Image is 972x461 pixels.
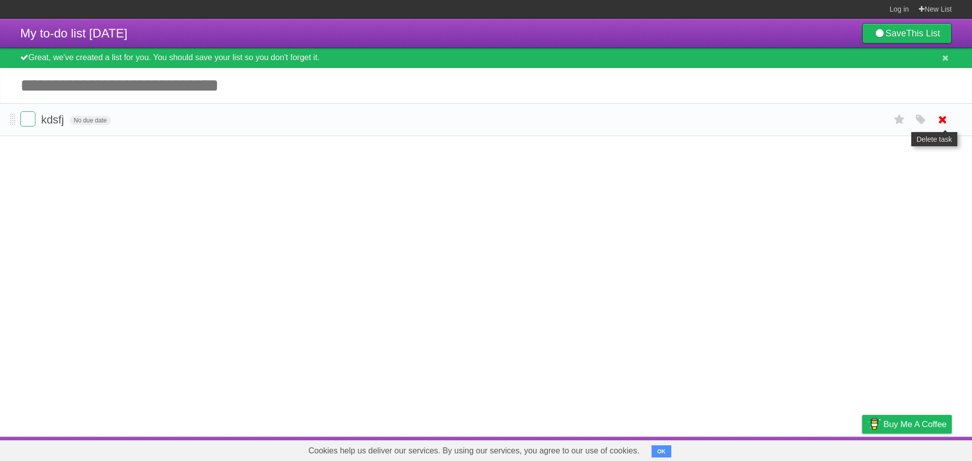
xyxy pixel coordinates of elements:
button: OK [652,445,671,457]
a: SaveThis List [862,23,952,44]
b: This List [906,28,940,38]
a: Privacy [849,439,875,458]
a: Terms [815,439,837,458]
a: Suggest a feature [888,439,952,458]
a: About [727,439,749,458]
span: My to-do list [DATE] [20,26,128,40]
span: Cookies help us deliver our services. By using our services, you agree to our use of cookies. [298,441,650,461]
label: Done [20,111,35,127]
img: Buy me a coffee [867,415,881,433]
label: Star task [890,111,909,128]
a: Buy me a coffee [862,415,952,434]
span: kdsfj [41,113,66,126]
span: No due date [70,116,111,125]
a: Developers [761,439,802,458]
span: Buy me a coffee [883,415,947,433]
